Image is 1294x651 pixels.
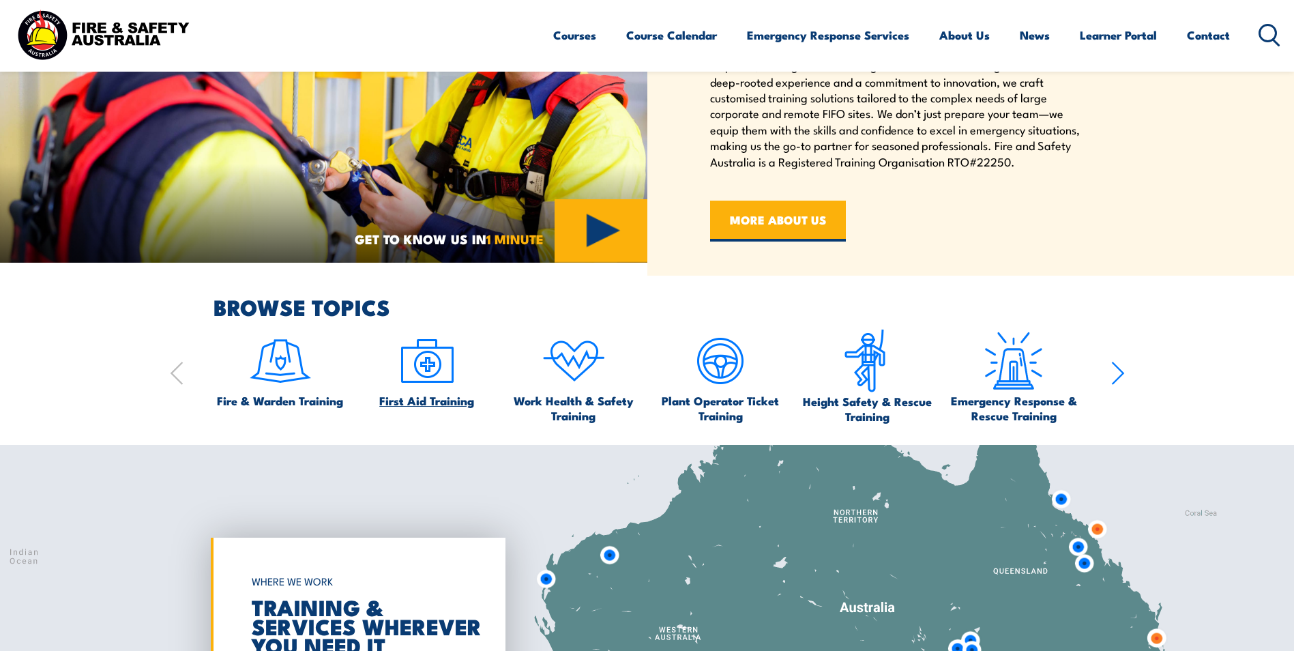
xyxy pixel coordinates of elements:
[982,329,1046,393] img: Emergency Response Icon
[1020,17,1050,53] a: News
[214,297,1125,316] h2: BROWSE TOPICS
[653,393,787,423] span: Plant Operator Ticket Training
[217,329,343,408] a: Fire & Warden Training
[217,393,343,408] span: Fire & Warden Training
[653,329,787,423] a: Plant Operator Ticket Training
[542,329,606,393] img: icon-4
[379,329,474,408] a: First Aid Training
[747,17,909,53] a: Emergency Response Services
[800,394,934,424] span: Height Safety & Rescue Training
[688,329,752,393] img: icon-5
[947,329,1080,423] a: Emergency Response & Rescue Training
[710,42,1084,169] p: We are recognised for our expertise in safety training and emergency response, serving Australia’...
[1187,17,1230,53] a: Contact
[800,329,934,424] a: Height Safety & Rescue Training
[486,229,544,248] strong: 1 MINUTE
[355,233,544,245] span: GET TO KNOW US IN
[1080,17,1157,53] a: Learner Portal
[252,569,458,594] h6: WHERE WE WORK
[395,329,459,393] img: icon-2
[835,329,899,394] img: icon-6
[710,201,846,242] a: MORE ABOUT US
[947,393,1080,423] span: Emergency Response & Rescue Training
[248,329,312,393] img: icon-1
[507,329,641,423] a: Work Health & Safety Training
[379,393,474,408] span: First Aid Training
[939,17,990,53] a: About Us
[507,393,641,423] span: Work Health & Safety Training
[553,17,596,53] a: Courses
[626,17,717,53] a: Course Calendar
